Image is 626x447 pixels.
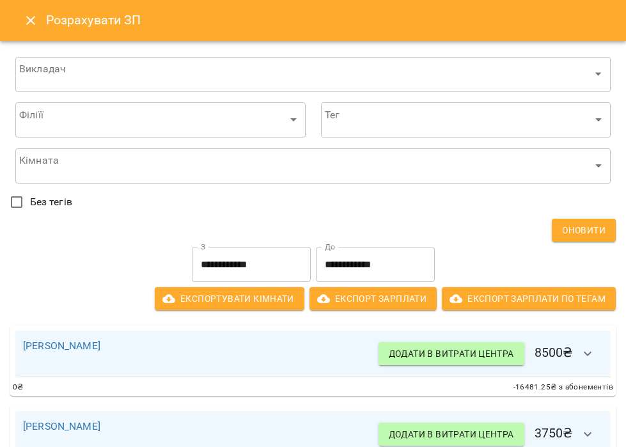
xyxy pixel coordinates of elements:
span: Експортувати кімнати [165,291,294,306]
button: Додати в витрати центра [379,342,524,365]
span: 0 ₴ [13,381,24,394]
div: ​ [321,102,611,138]
div: ​ [15,56,611,92]
h6: 8500 ₴ [379,338,603,369]
button: Експортувати кімнати [155,287,304,310]
span: Без тегів [30,194,72,210]
a: [PERSON_NAME] [23,340,100,352]
span: Експорт Зарплати [320,291,426,306]
span: Додати в витрати центра [389,346,514,361]
span: Експорт Зарплати по тегам [452,291,606,306]
a: [PERSON_NAME] [23,420,100,432]
button: Close [15,5,46,36]
button: Оновити [552,219,616,242]
h6: Розрахувати ЗП [46,10,611,30]
button: Додати в витрати центра [379,423,524,446]
div: ​ [15,148,611,184]
div: ​ [15,102,306,138]
span: Додати в витрати центра [389,427,514,442]
button: Експорт Зарплати [309,287,437,310]
span: -16481.25 ₴ з абонементів [513,381,613,394]
button: Експорт Зарплати по тегам [442,287,616,310]
span: Оновити [562,223,606,238]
